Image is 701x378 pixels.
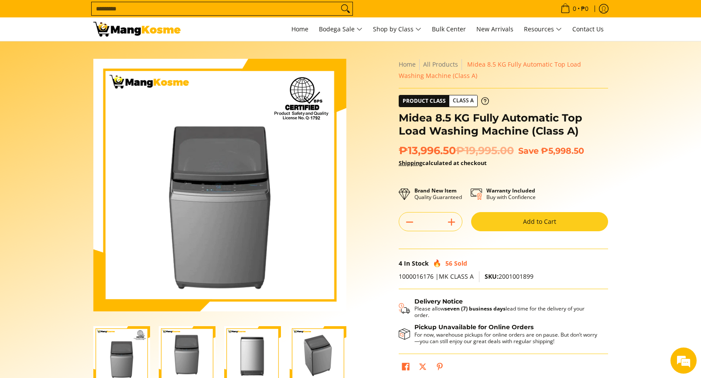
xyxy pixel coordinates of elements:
a: Pin on Pinterest [434,361,446,375]
p: For now, warehouse pickups for online orders are on pause. But don’t worry—you can still enjoy ou... [414,331,599,344]
span: Contact Us [572,25,604,33]
nav: Main Menu [189,17,608,41]
span: Bulk Center [432,25,466,33]
p: Buy with Confidence [486,187,536,200]
a: New Arrivals [472,17,518,41]
div: Minimize live chat window [143,4,164,25]
a: All Products [423,60,458,68]
span: Home [291,25,308,33]
img: Midea 8.5 KG Fully Automatic Washing Machine l Mang Kosme [93,22,181,37]
a: Bodega Sale [315,17,367,41]
h1: Midea 8.5 KG Fully Automatic Top Load Washing Machine (Class A) [399,111,608,138]
strong: Warranty Included [486,187,535,194]
a: Contact Us [568,17,608,41]
span: 2001001899 [485,272,533,280]
a: Shop by Class [369,17,426,41]
del: ₱19,995.00 [456,144,514,157]
span: SKU: [485,272,499,280]
strong: calculated at checkout [399,159,487,167]
a: Bulk Center [427,17,470,41]
div: Chat with us now [45,49,147,60]
button: Shipping & Delivery [399,298,599,319]
img: Midea 8.5 KG Fully Automatic Top Load Washing Machine (Class A) [93,59,346,311]
a: Shipping [399,159,422,167]
strong: Pickup Unavailable for Online Orders [414,323,533,331]
a: Share on Facebook [400,361,412,375]
span: Class A [449,95,477,106]
a: Home [287,17,313,41]
span: ₱5,998.50 [541,145,584,156]
strong: Delivery Notice [414,297,463,305]
strong: Brand New Item [414,187,457,194]
span: In Stock [404,259,429,267]
span: Midea 8.5 KG Fully Automatic Top Load Washing Machine (Class A) [399,60,581,80]
span: ₱13,996.50 [399,144,514,157]
button: Add to Cart [471,212,608,231]
span: 1000016176 |MK CLASS A [399,272,474,280]
span: 4 [399,259,402,267]
span: Bodega Sale [319,24,362,35]
a: Product Class Class A [399,95,489,107]
strong: seven (7) business days [445,305,506,312]
span: New Arrivals [476,25,513,33]
span: Product Class [399,95,449,107]
a: Resources [520,17,566,41]
span: • [558,4,591,13]
span: We're online! [51,110,120,198]
span: Sold [454,259,467,267]
a: Home [399,60,416,68]
button: Add [441,215,462,229]
a: Post on X [417,361,429,375]
span: Resources [524,24,562,35]
nav: Breadcrumbs [399,59,608,81]
span: Save [518,145,539,156]
span: 0 [571,6,578,12]
textarea: Type your message and hit 'Enter' [4,238,166,268]
span: ₱0 [580,6,590,12]
span: 56 [445,259,452,267]
button: Search [339,2,352,15]
p: Quality Guaranteed [414,187,462,200]
p: Please allow lead time for the delivery of your order. [414,305,599,318]
button: Subtract [399,215,420,229]
span: Shop by Class [373,24,421,35]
